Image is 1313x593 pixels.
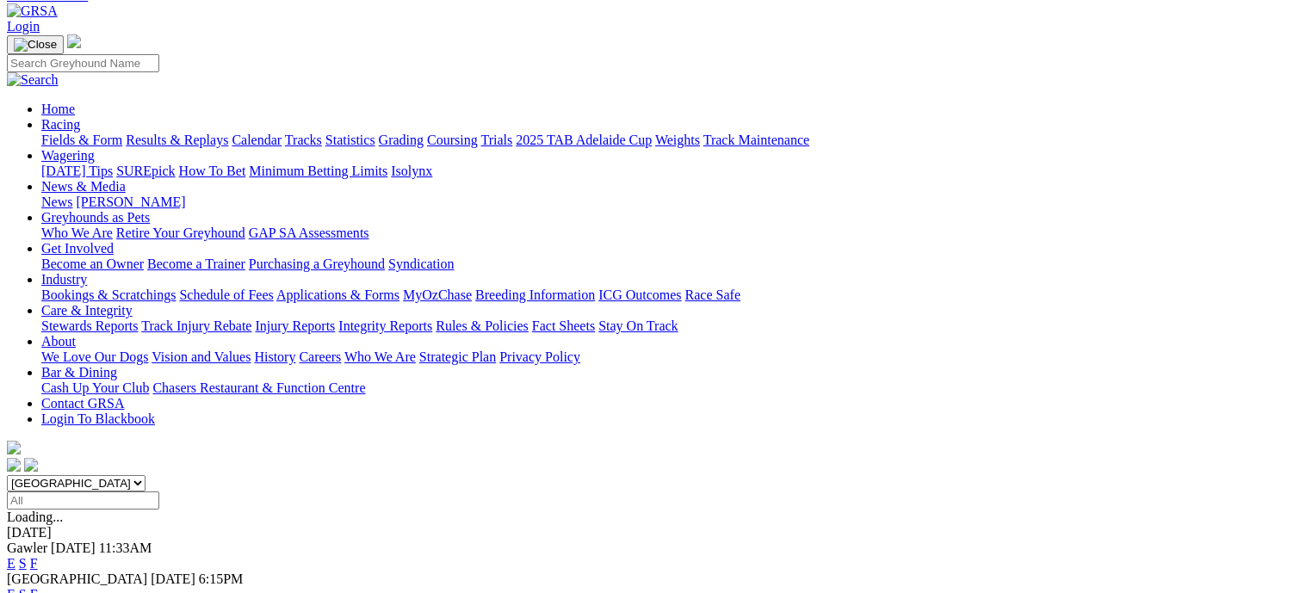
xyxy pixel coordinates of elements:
[41,102,75,116] a: Home
[41,380,149,395] a: Cash Up Your Club
[41,117,80,132] a: Racing
[41,318,1306,334] div: Care & Integrity
[41,349,148,364] a: We Love Our Dogs
[152,349,251,364] a: Vision and Values
[41,210,150,225] a: Greyhounds as Pets
[379,133,424,147] a: Grading
[516,133,652,147] a: 2025 TAB Adelaide Cup
[41,256,1306,272] div: Get Involved
[480,133,512,147] a: Trials
[41,272,87,287] a: Industry
[152,380,365,395] a: Chasers Restaurant & Function Centre
[116,225,245,240] a: Retire Your Greyhound
[436,318,529,333] a: Rules & Policies
[338,318,432,333] a: Integrity Reports
[285,133,322,147] a: Tracks
[76,195,185,209] a: [PERSON_NAME]
[41,396,124,411] a: Contact GRSA
[41,303,133,318] a: Care & Integrity
[41,287,176,302] a: Bookings & Scratchings
[41,380,1306,396] div: Bar & Dining
[41,164,113,178] a: [DATE] Tips
[655,133,700,147] a: Weights
[99,540,152,555] span: 11:33AM
[199,571,244,586] span: 6:15PM
[255,318,335,333] a: Injury Reports
[116,164,175,178] a: SUREpick
[7,571,147,586] span: [GEOGRAPHIC_DATA]
[7,510,63,524] span: Loading...
[499,349,580,364] a: Privacy Policy
[41,164,1306,179] div: Wagering
[7,72,59,88] img: Search
[249,164,387,178] a: Minimum Betting Limits
[41,411,155,426] a: Login To Blackbook
[475,287,595,302] a: Breeding Information
[598,318,678,333] a: Stay On Track
[41,287,1306,303] div: Industry
[7,3,58,19] img: GRSA
[7,525,1306,540] div: [DATE]
[7,35,64,54] button: Toggle navigation
[41,148,95,163] a: Wagering
[41,179,126,194] a: News & Media
[19,556,27,571] a: S
[7,441,21,454] img: logo-grsa-white.png
[7,540,47,555] span: Gawler
[344,349,416,364] a: Who We Are
[232,133,282,147] a: Calendar
[41,225,113,240] a: Who We Are
[7,54,159,72] input: Search
[325,133,375,147] a: Statistics
[249,256,385,271] a: Purchasing a Greyhound
[41,365,117,380] a: Bar & Dining
[179,287,273,302] a: Schedule of Fees
[41,195,1306,210] div: News & Media
[41,334,76,349] a: About
[532,318,595,333] a: Fact Sheets
[41,195,72,209] a: News
[41,349,1306,365] div: About
[249,225,369,240] a: GAP SA Assessments
[67,34,81,48] img: logo-grsa-white.png
[388,256,454,271] a: Syndication
[151,571,195,586] span: [DATE]
[24,458,38,472] img: twitter.svg
[51,540,96,555] span: [DATE]
[7,556,15,571] a: E
[147,256,245,271] a: Become a Trainer
[41,318,138,333] a: Stewards Reports
[141,318,251,333] a: Track Injury Rebate
[14,38,57,52] img: Close
[299,349,341,364] a: Careers
[41,256,144,271] a: Become an Owner
[403,287,472,302] a: MyOzChase
[7,491,159,510] input: Select date
[179,164,246,178] a: How To Bet
[41,133,122,147] a: Fields & Form
[703,133,809,147] a: Track Maintenance
[41,225,1306,241] div: Greyhounds as Pets
[41,241,114,256] a: Get Involved
[598,287,681,302] a: ICG Outcomes
[7,19,40,34] a: Login
[419,349,496,364] a: Strategic Plan
[41,133,1306,148] div: Racing
[684,287,740,302] a: Race Safe
[276,287,399,302] a: Applications & Forms
[427,133,478,147] a: Coursing
[30,556,38,571] a: F
[254,349,295,364] a: History
[126,133,228,147] a: Results & Replays
[7,458,21,472] img: facebook.svg
[391,164,432,178] a: Isolynx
